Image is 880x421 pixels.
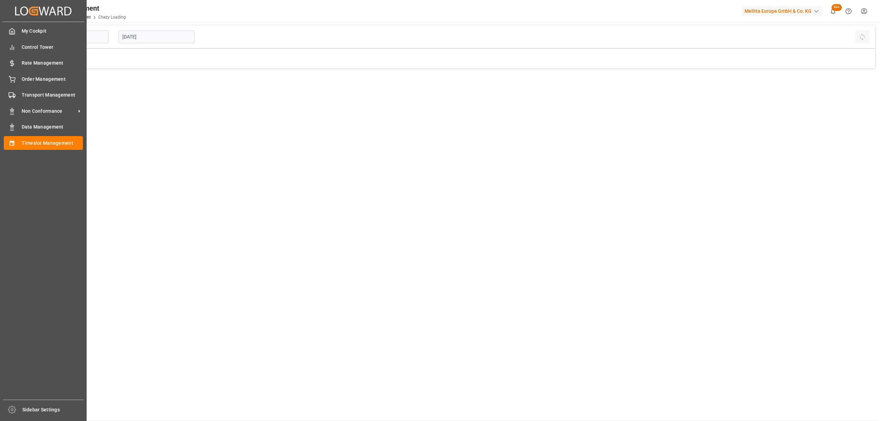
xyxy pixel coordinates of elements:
span: Rate Management [22,59,83,67]
a: Control Tower [4,40,83,54]
input: DD-MM-YYYY [118,30,195,43]
span: Order Management [22,76,83,83]
span: 99+ [832,4,842,11]
a: Data Management [4,120,83,134]
button: Help Center [841,3,856,19]
a: Timeslot Management [4,136,83,149]
span: Control Tower [22,44,83,51]
span: Sidebar Settings [22,406,84,413]
a: Transport Management [4,88,83,102]
span: Data Management [22,123,83,131]
span: Timeslot Management [22,140,83,147]
button: Melitta Europa GmbH & Co. KG [742,4,825,18]
span: Transport Management [22,91,83,99]
span: My Cockpit [22,27,83,35]
span: Non Conformance [22,108,76,115]
a: Rate Management [4,56,83,70]
a: Order Management [4,72,83,86]
button: show 100 new notifications [825,3,841,19]
a: My Cockpit [4,24,83,38]
div: Melitta Europa GmbH & Co. KG [742,6,823,16]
